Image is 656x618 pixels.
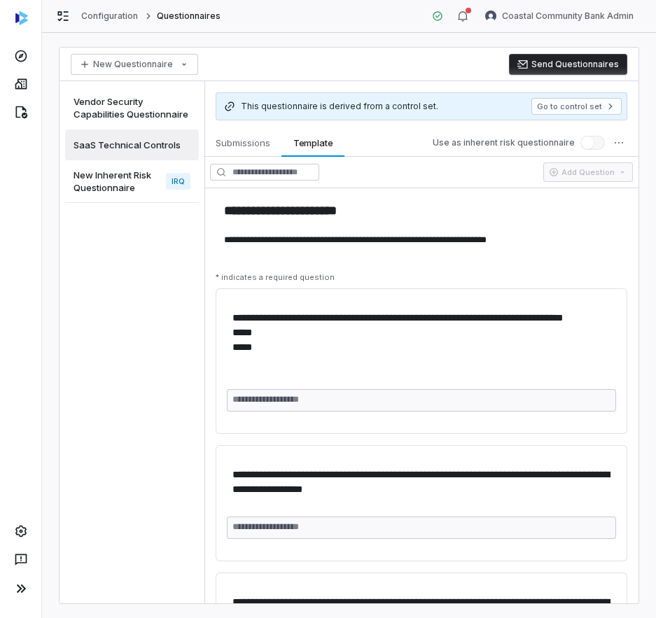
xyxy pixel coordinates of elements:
span: Vendor Security Capabilities Questionnaire [74,95,190,120]
span: This questionnaire is derived from a control set. [241,101,438,112]
span: IRQ [166,173,190,190]
a: SaaS Technical Controls [65,129,199,160]
span: Coastal Community Bank Admin [502,10,634,22]
button: Coastal Community Bank Admin avatarCoastal Community Bank Admin [477,6,642,27]
span: SaaS Technical Controls [74,139,181,151]
label: Use as inherent risk questionnaire [433,137,575,148]
p: * indicates a required question [216,272,335,283]
a: Vendor Security Capabilities Questionnaire [65,87,199,129]
a: Configuration [81,10,139,22]
button: More actions [606,130,631,155]
a: New Inherent Risk QuestionnaireIRQ [65,160,199,203]
img: Coastal Community Bank Admin avatar [485,10,496,22]
button: New Questionnaire [71,54,198,75]
span: Template [288,134,339,152]
button: Send Questionnaires [509,54,627,75]
span: Questionnaires [157,10,221,22]
span: New Inherent Risk Questionnaire [74,169,160,194]
span: Submissions [210,134,276,152]
button: Go to control set [531,98,622,115]
img: svg%3e [15,11,28,25]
